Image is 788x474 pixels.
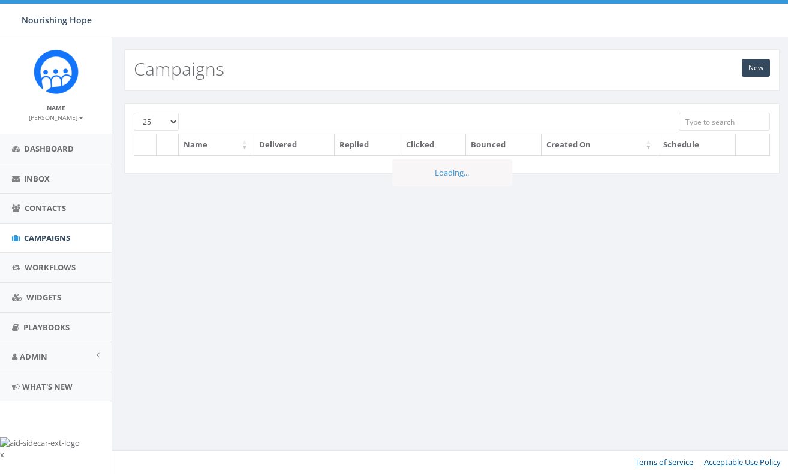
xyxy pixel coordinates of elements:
a: [PERSON_NAME] [29,111,83,122]
th: Clicked [401,134,465,155]
small: [PERSON_NAME] [29,113,83,122]
th: Name [179,134,254,155]
span: Inbox [24,173,50,184]
h2: Campaigns [134,59,224,79]
span: Playbooks [23,322,70,333]
span: Nourishing Hope [22,14,92,26]
th: Delivered [254,134,335,155]
img: Rally_Corp_Logo_1.png [34,49,79,94]
th: Replied [335,134,401,155]
span: Contacts [25,203,66,213]
th: Bounced [466,134,542,155]
span: Campaigns [24,233,70,243]
a: Acceptable Use Policy [704,457,781,467]
th: Created On [542,134,658,155]
th: Schedule [658,134,736,155]
small: Name [47,104,65,112]
div: Loading... [392,159,512,186]
span: What's New [22,381,73,392]
a: New [742,59,770,77]
span: Workflows [25,262,76,273]
input: Type to search [679,113,770,131]
span: Widgets [26,292,61,303]
a: Terms of Service [635,457,693,467]
span: Admin [20,351,47,362]
span: Dashboard [24,143,74,154]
